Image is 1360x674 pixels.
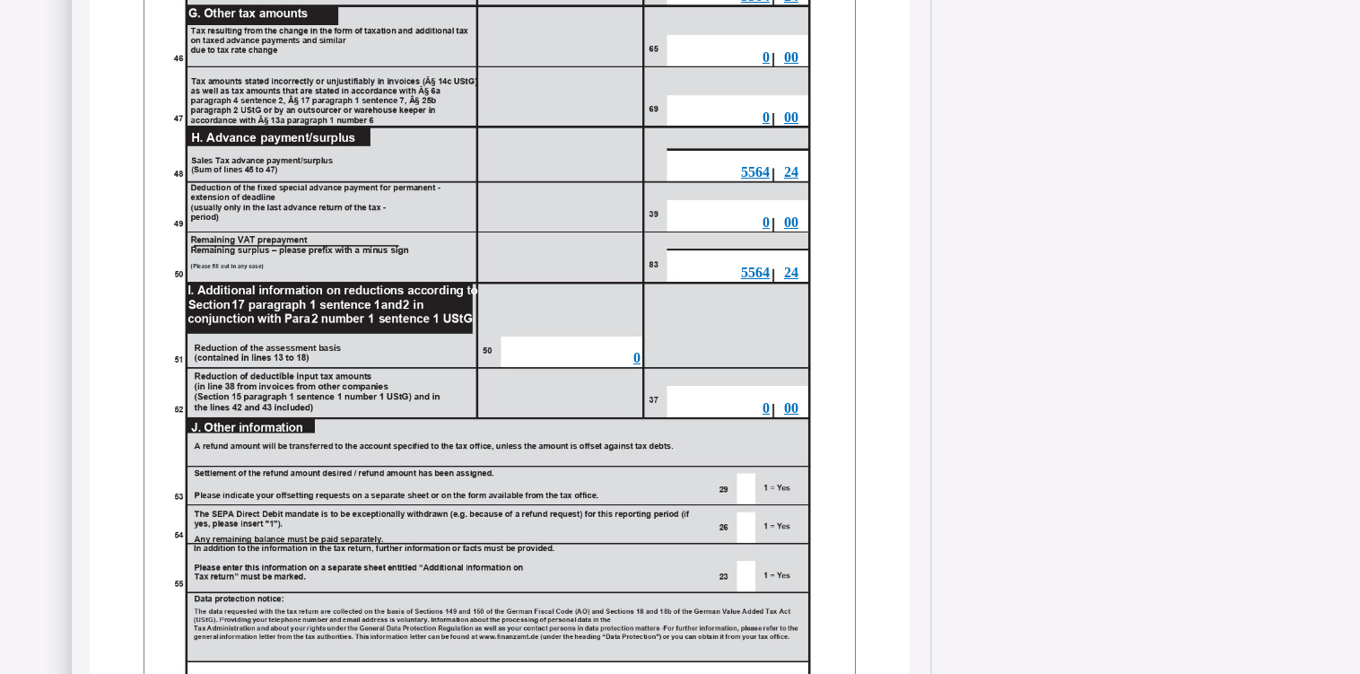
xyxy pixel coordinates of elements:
[741,265,770,280] u: 5564
[763,109,770,125] span: 0
[763,49,770,65] span: 0
[784,49,798,65] span: 00
[784,400,798,416] span: 00
[784,214,798,230] span: 00
[763,400,770,416] span: 0
[784,265,798,280] u: 24
[784,109,798,125] span: 00
[763,214,770,230] span: 0
[741,164,770,179] u: 5564
[784,164,798,179] u: 24
[633,350,641,365] span: 0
